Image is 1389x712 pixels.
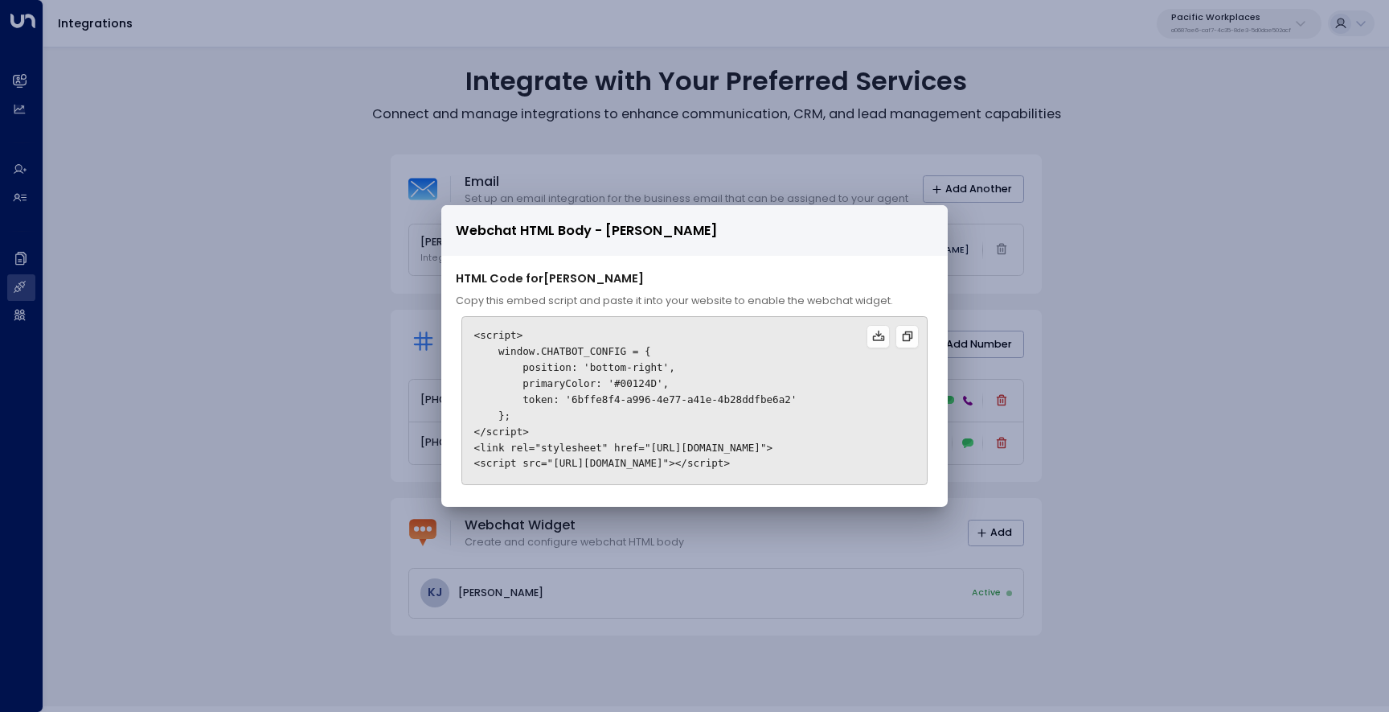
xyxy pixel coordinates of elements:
[456,270,933,288] h3: HTML Code for [PERSON_NAME]
[456,294,933,309] p: Copy this embed script and paste it into your website to enable the webchat widget.
[474,329,797,469] code: <script> window.CHATBOT_CONFIG = { position: 'bottom-right', primaryColor: '#00124D', token: '6bf...
[456,220,718,241] span: Webchat HTML Body - [PERSON_NAME]
[867,325,890,348] button: Download HTML file
[895,325,919,348] button: Copy HTML to clipboard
